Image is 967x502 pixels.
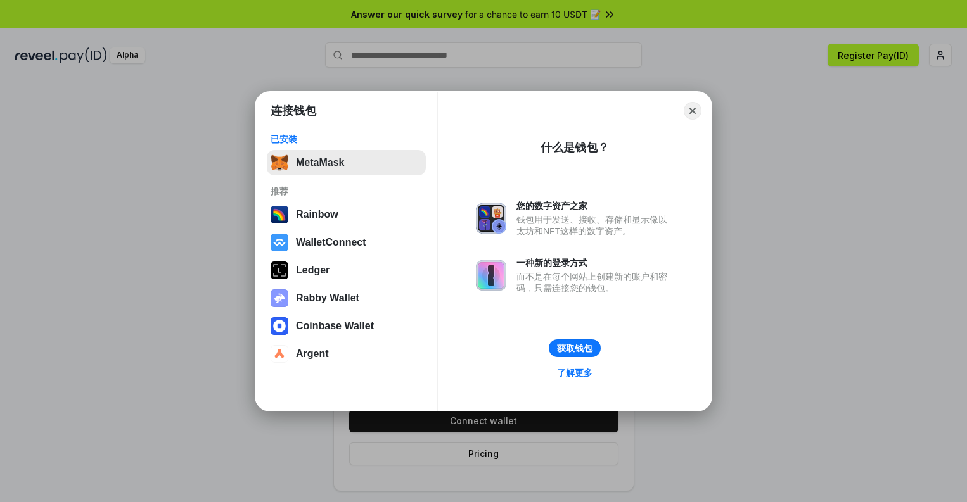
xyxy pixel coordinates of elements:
div: MetaMask [296,157,344,168]
div: 了解更多 [557,367,592,379]
div: Argent [296,348,329,360]
button: Coinbase Wallet [267,313,426,339]
img: svg+xml,%3Csvg%20width%3D%2228%22%20height%3D%2228%22%20viewBox%3D%220%200%2028%2028%22%20fill%3D... [271,234,288,251]
img: svg+xml,%3Csvg%20width%3D%2228%22%20height%3D%2228%22%20viewBox%3D%220%200%2028%2028%22%20fill%3D... [271,317,288,335]
img: svg+xml,%3Csvg%20xmlns%3D%22http%3A%2F%2Fwww.w3.org%2F2000%2Fsvg%22%20fill%3D%22none%22%20viewBox... [271,289,288,307]
div: Ledger [296,265,330,276]
div: 已安装 [271,134,422,145]
img: svg+xml,%3Csvg%20width%3D%2228%22%20height%3D%2228%22%20viewBox%3D%220%200%2028%2028%22%20fill%3D... [271,345,288,363]
div: Coinbase Wallet [296,320,374,332]
button: Ledger [267,258,426,283]
a: 了解更多 [549,365,600,381]
div: 推荐 [271,185,422,197]
div: WalletConnect [296,237,366,248]
button: Close [684,102,701,120]
h1: 连接钱包 [271,103,316,118]
div: 您的数字资产之家 [516,200,674,211]
img: svg+xml,%3Csvg%20xmlns%3D%22http%3A%2F%2Fwww.w3.org%2F2000%2Fsvg%22%20fill%3D%22none%22%20viewBox... [476,203,506,234]
button: WalletConnect [267,230,426,255]
img: svg+xml,%3Csvg%20fill%3D%22none%22%20height%3D%2233%22%20viewBox%3D%220%200%2035%2033%22%20width%... [271,154,288,172]
button: Rabby Wallet [267,286,426,311]
div: Rabby Wallet [296,292,359,304]
button: Rainbow [267,202,426,227]
div: 钱包用于发送、接收、存储和显示像以太坊和NFT这样的数字资产。 [516,214,674,237]
img: svg+xml,%3Csvg%20xmlns%3D%22http%3A%2F%2Fwww.w3.org%2F2000%2Fsvg%22%20fill%3D%22none%22%20viewBox... [476,260,506,291]
div: 什么是钱包？ [541,140,609,155]
button: Argent [267,341,426,367]
button: MetaMask [267,150,426,175]
div: 获取钱包 [557,342,592,354]
div: 而不是在每个网站上创建新的账户和密码，只需连接您的钱包。 [516,271,674,294]
div: Rainbow [296,209,338,220]
img: svg+xml,%3Csvg%20width%3D%22120%22%20height%3D%22120%22%20viewBox%3D%220%200%20120%20120%22%20fil... [271,206,288,223]
img: svg+xml,%3Csvg%20xmlns%3D%22http%3A%2F%2Fwww.w3.org%2F2000%2Fsvg%22%20width%3D%2228%22%20height%3... [271,261,288,279]
button: 获取钱包 [549,339,601,357]
div: 一种新的登录方式 [516,257,674,268]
